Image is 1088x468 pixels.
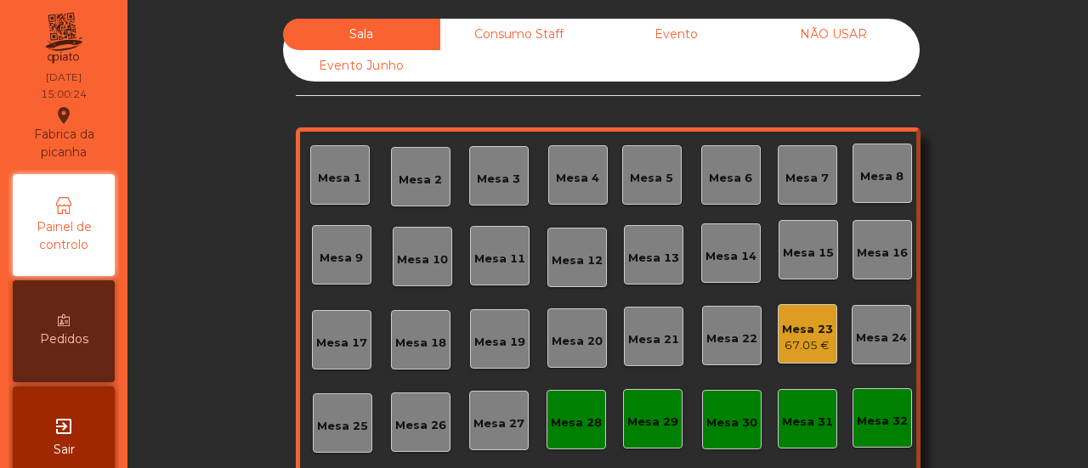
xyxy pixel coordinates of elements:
[473,415,524,432] div: Mesa 27
[705,248,756,265] div: Mesa 14
[630,170,673,187] div: Mesa 5
[440,19,598,50] div: Consumo Staff
[41,87,87,102] div: 15:00:24
[318,170,361,187] div: Mesa 1
[474,251,525,268] div: Mesa 11
[785,170,829,187] div: Mesa 7
[709,170,752,187] div: Mesa 6
[552,333,603,350] div: Mesa 20
[628,331,679,348] div: Mesa 21
[628,250,679,267] div: Mesa 13
[556,170,599,187] div: Mesa 4
[783,245,834,262] div: Mesa 15
[706,330,757,347] div: Mesa 22
[397,251,448,268] div: Mesa 10
[283,19,440,50] div: Sala
[54,441,75,459] span: Sair
[782,321,833,338] div: Mesa 23
[399,172,442,189] div: Mesa 2
[706,414,757,431] div: Mesa 30
[755,19,912,50] div: NÃO USAR
[316,335,367,352] div: Mesa 17
[17,218,110,254] span: Painel de controlo
[474,334,525,351] div: Mesa 19
[627,414,678,431] div: Mesa 29
[856,330,907,347] div: Mesa 24
[395,417,446,434] div: Mesa 26
[283,50,440,82] div: Evento Junho
[782,337,833,354] div: 67.05 €
[54,105,74,126] i: location_on
[857,245,908,262] div: Mesa 16
[395,335,446,352] div: Mesa 18
[54,416,74,437] i: exit_to_app
[552,252,603,269] div: Mesa 12
[551,414,602,431] div: Mesa 28
[860,168,904,185] div: Mesa 8
[42,8,84,68] img: qpiato
[317,418,368,435] div: Mesa 25
[320,250,363,267] div: Mesa 9
[40,330,88,348] span: Pedidos
[46,70,82,85] div: [DATE]
[857,413,908,430] div: Mesa 32
[782,414,833,431] div: Mesa 31
[14,105,114,161] div: Fabrica da picanha
[598,19,755,50] div: Evento
[477,171,520,188] div: Mesa 3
